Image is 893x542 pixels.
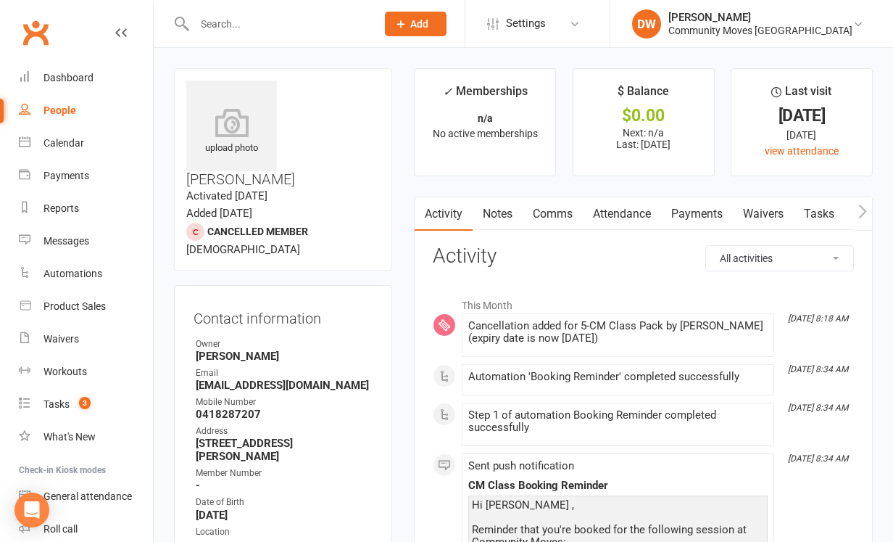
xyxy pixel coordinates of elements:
div: Location [196,525,373,539]
strong: [EMAIL_ADDRESS][DOMAIN_NAME] [196,379,373,392]
a: General attendance kiosk mode [19,480,153,513]
a: Reports [19,192,153,225]
span: Add [410,18,428,30]
a: Comms [523,197,583,231]
div: Date of Birth [196,496,373,509]
div: General attendance [43,490,132,502]
a: Automations [19,258,153,290]
div: Cancellation added for 5-CM Class Pack by [PERSON_NAME] (expiry date is now [DATE]) [468,320,768,345]
div: Community Moves [GEOGRAPHIC_DATA] [668,24,852,37]
div: Memberships [443,82,528,109]
span: Cancelled member [207,226,308,237]
a: Waivers [733,197,794,231]
div: Address [196,424,373,438]
div: Automation 'Booking Reminder' completed successfully [468,371,768,383]
h3: Contact information [194,305,373,327]
div: People [43,104,76,116]
div: Tasks [43,398,70,410]
div: DW [632,9,661,38]
div: upload photo [186,108,277,156]
a: Messages [19,225,153,258]
a: What's New [19,421,153,453]
span: Settings [506,7,546,40]
div: Automations [43,268,102,279]
div: $ Balance [618,82,669,108]
a: view attendance [765,145,839,157]
div: Payments [43,170,89,181]
div: Reports [43,202,79,214]
i: ✓ [443,85,452,99]
div: Dashboard [43,72,94,83]
span: 3 [79,397,91,409]
i: [DATE] 8:34 AM [788,403,848,413]
i: [DATE] 8:18 AM [788,313,848,324]
a: Clubworx [17,15,54,51]
a: Product Sales [19,290,153,323]
strong: - [196,479,373,492]
div: Last visit [771,82,831,108]
input: Search... [190,14,366,34]
span: [DEMOGRAPHIC_DATA] [186,243,300,256]
a: People [19,94,153,127]
strong: n/a [478,112,493,124]
a: Notes [473,197,523,231]
p: Next: n/a Last: [DATE] [586,127,701,150]
div: Waivers [43,333,79,345]
div: [DATE] [744,127,859,143]
div: Product Sales [43,300,106,312]
div: [DATE] [744,108,859,123]
a: Tasks [794,197,844,231]
div: Email [196,366,373,380]
a: Calendar [19,127,153,160]
div: What's New [43,431,96,443]
span: No active memberships [433,128,538,139]
div: CM Class Booking Reminder [468,480,768,492]
time: Activated [DATE] [186,189,267,202]
div: Step 1 of automation Booking Reminder completed successfully [468,409,768,434]
a: Activity [415,197,473,231]
strong: [PERSON_NAME] [196,350,373,363]
div: Messages [43,235,89,247]
div: Calendar [43,137,84,149]
i: [DATE] 8:34 AM [788,364,848,374]
strong: 0418287207 [196,408,373,421]
div: Workouts [43,366,87,377]
div: Member Number [196,467,373,480]
time: Added [DATE] [186,207,252,220]
strong: [STREET_ADDRESS][PERSON_NAME] [196,437,373,463]
a: Attendance [583,197,661,231]
h3: [PERSON_NAME] [186,81,380,187]
div: [PERSON_NAME] [668,11,852,24]
i: [DATE] 8:34 AM [788,453,848,464]
a: Workouts [19,356,153,388]
a: Payments [661,197,733,231]
button: Add [385,12,446,36]
div: Open Intercom Messenger [14,493,49,527]
li: This Month [433,290,854,313]
strong: [DATE] [196,509,373,522]
a: Payments [19,160,153,192]
div: Owner [196,337,373,351]
a: Dashboard [19,62,153,94]
h3: Activity [433,245,854,268]
span: Sent push notification [468,459,574,472]
a: Waivers [19,323,153,356]
a: Tasks 3 [19,388,153,421]
div: Mobile Number [196,395,373,409]
div: $0.00 [586,108,701,123]
div: Roll call [43,523,78,535]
